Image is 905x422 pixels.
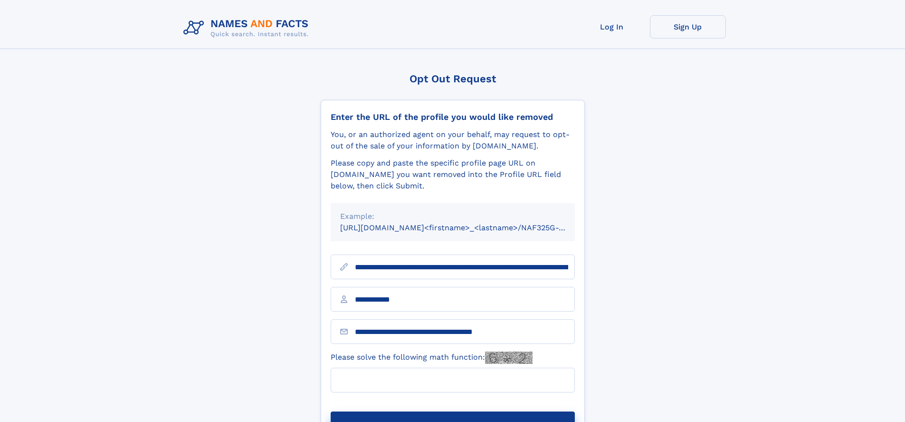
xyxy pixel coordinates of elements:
[340,223,593,232] small: [URL][DOMAIN_NAME]<firstname>_<lastname>/NAF325G-xxxxxxxx
[331,157,575,192] div: Please copy and paste the specific profile page URL on [DOMAIN_NAME] you want removed into the Pr...
[331,352,533,364] label: Please solve the following math function:
[321,73,585,85] div: Opt Out Request
[340,211,565,222] div: Example:
[180,15,316,41] img: Logo Names and Facts
[331,112,575,122] div: Enter the URL of the profile you would like removed
[331,129,575,152] div: You, or an authorized agent on your behalf, may request to opt-out of the sale of your informatio...
[650,15,726,39] a: Sign Up
[574,15,650,39] a: Log In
